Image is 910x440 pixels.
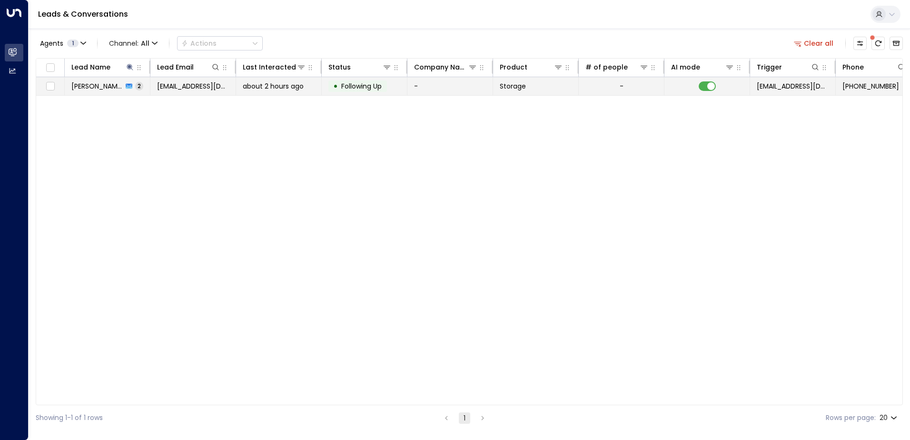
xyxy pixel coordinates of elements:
div: Company Name [414,61,468,73]
div: # of people [585,61,649,73]
div: Status [328,61,351,73]
span: Toggle select row [44,80,56,92]
div: Last Interacted [243,61,306,73]
button: page 1 [459,412,470,424]
label: Rows per page: [826,413,876,423]
div: Last Interacted [243,61,296,73]
span: Agents [40,40,63,47]
div: Lead Name [71,61,110,73]
div: Lead Email [157,61,220,73]
td: - [407,77,493,95]
div: Lead Email [157,61,194,73]
div: - [620,81,623,91]
span: 2 [135,82,143,90]
div: AI mode [671,61,700,73]
div: 20 [880,411,899,425]
div: Product [500,61,563,73]
div: Actions [181,39,217,48]
span: Paul Mann [71,81,123,91]
div: # of people [585,61,628,73]
span: Following Up [341,81,382,91]
button: Agents1 [36,37,89,50]
div: Phone [842,61,864,73]
button: Channel:All [105,37,161,50]
span: paulmann59@yahoo.co.uk [157,81,229,91]
span: leads@space-station.co.uk [757,81,829,91]
button: Customize [853,37,867,50]
span: There are new threads available. Refresh the grid to view the latest updates. [871,37,885,50]
span: Channel: [105,37,161,50]
div: Trigger [757,61,820,73]
button: Actions [177,36,263,50]
nav: pagination navigation [440,412,489,424]
div: Phone [842,61,906,73]
span: Storage [500,81,526,91]
div: Status [328,61,392,73]
span: +447751221702 [842,81,899,91]
div: Company Name [414,61,477,73]
span: All [141,40,149,47]
span: about 2 hours ago [243,81,304,91]
div: Showing 1-1 of 1 rows [36,413,103,423]
div: • [333,78,338,94]
div: AI mode [671,61,734,73]
span: Toggle select all [44,62,56,74]
button: Clear all [790,37,838,50]
div: Trigger [757,61,782,73]
button: Archived Leads [890,37,903,50]
span: 1 [67,40,79,47]
div: Product [500,61,527,73]
div: Lead Name [71,61,135,73]
a: Leads & Conversations [38,9,128,20]
div: Button group with a nested menu [177,36,263,50]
